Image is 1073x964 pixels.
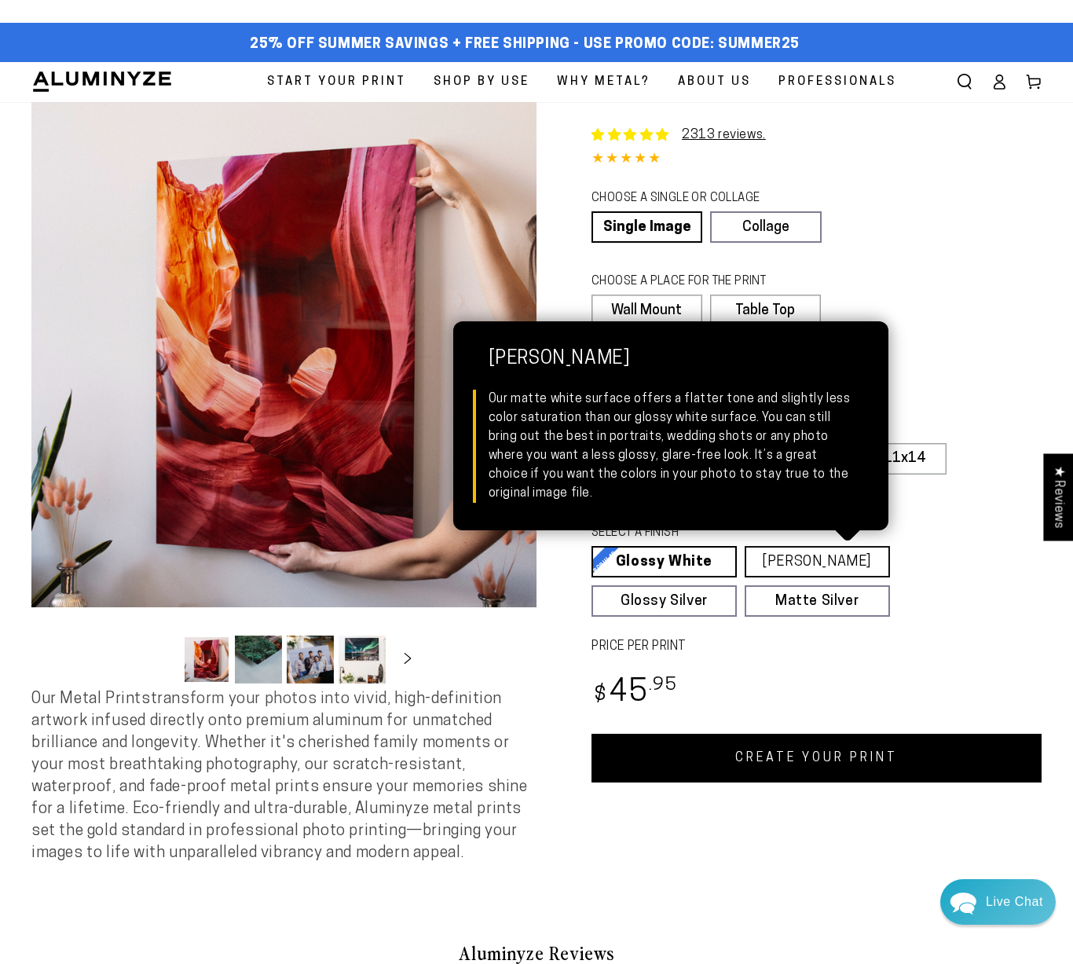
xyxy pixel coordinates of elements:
[778,71,896,93] span: Professionals
[31,102,536,688] media-gallery: Gallery Viewer
[710,295,821,326] label: Table Top
[1043,453,1073,541] div: Click to open Judge.me floating reviews tab
[940,879,1056,925] div: Chat widget toggle
[591,211,702,243] a: Single Image
[235,636,282,684] button: Load image 2 in gallery view
[144,642,178,676] button: Slide left
[591,585,737,617] a: Glossy Silver
[649,676,677,695] sup: .95
[666,62,763,102] a: About Us
[422,62,541,102] a: Shop By Use
[678,71,751,93] span: About Us
[591,734,1042,783] a: CREATE YOUR PRINT
[947,64,982,99] summary: Search our site
[390,642,425,676] button: Slide right
[986,879,1043,925] div: Contact Us Directly
[267,71,406,93] span: Start Your Print
[183,636,230,684] button: Load image 1 in gallery view
[591,525,855,542] legend: SELECT A FINISH
[767,62,908,102] a: Professionals
[250,36,800,53] span: 25% off Summer Savings + Free Shipping - Use Promo Code: SUMMER25
[545,62,662,102] a: Why Metal?
[591,546,737,577] a: Glossy White
[862,443,947,475] label: 11x14
[591,148,1042,171] div: 4.85 out of 5.0 stars
[591,638,1042,656] label: PRICE PER PRINT
[745,585,890,617] a: Matte Silver
[339,636,386,684] button: Load image 4 in gallery view
[591,126,766,145] a: 2313 reviews.
[255,62,418,102] a: Start Your Print
[287,636,334,684] button: Load image 3 in gallery view
[594,685,607,706] span: $
[31,691,528,861] span: Our Metal Prints transform your photos into vivid, high-definition artwork infused directly onto ...
[31,70,173,93] img: Aluminyze
[591,190,807,207] legend: CHOOSE A SINGLE OR COLLAGE
[591,295,702,326] label: Wall Mount
[745,546,890,577] a: [PERSON_NAME]
[682,129,766,141] a: 2313 reviews.
[489,390,853,503] div: Our matte white surface offers a flatter tone and slightly less color saturation than our glossy ...
[591,678,677,709] bdi: 45
[591,273,806,291] legend: CHOOSE A PLACE FOR THE PRINT
[434,71,529,93] span: Shop By Use
[557,71,650,93] span: Why Metal?
[710,211,821,243] a: Collage
[489,349,853,390] strong: [PERSON_NAME]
